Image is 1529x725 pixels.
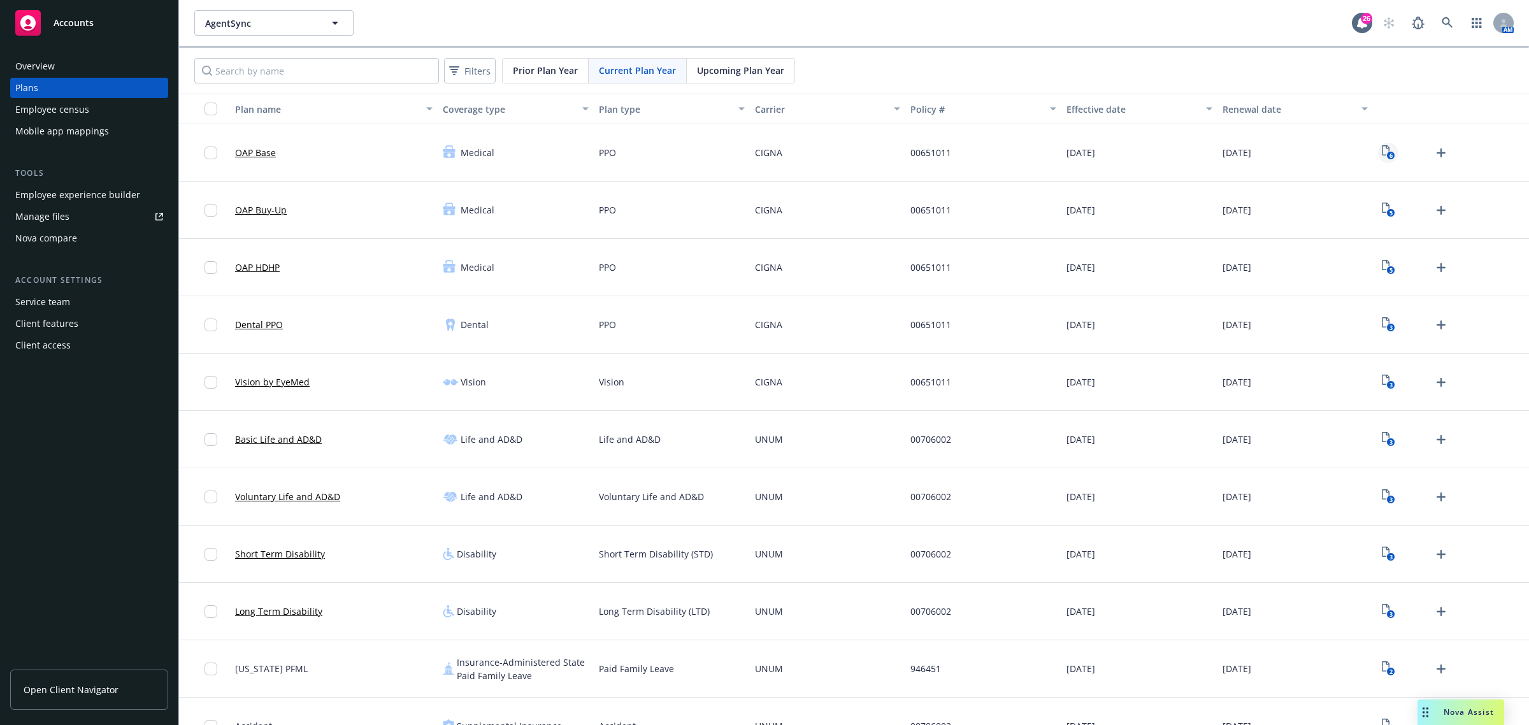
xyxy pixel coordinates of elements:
span: UNUM [755,605,783,618]
span: Disability [457,547,496,561]
span: PPO [599,318,616,331]
div: Plans [15,78,38,98]
text: 3 [1389,496,1392,504]
div: Plan name [235,103,419,116]
span: [DATE] [1066,261,1095,274]
span: 00706002 [910,547,951,561]
span: [DATE] [1066,318,1095,331]
input: Toggle Row Selected [205,147,217,159]
div: Overview [15,56,55,76]
span: [DATE] [1223,146,1251,159]
span: Disability [457,605,496,618]
input: Toggle Row Selected [205,548,217,561]
div: Tools [10,167,168,180]
span: Long Term Disability (LTD) [599,605,710,618]
a: OAP HDHP [235,261,280,274]
a: Upload Plan Documents [1431,601,1451,622]
span: Accounts [54,18,94,28]
button: Plan name [230,94,438,124]
div: 26 [1361,13,1372,24]
text: 3 [1389,324,1392,332]
div: Nova compare [15,228,77,248]
span: [DATE] [1223,490,1251,503]
span: PPO [599,146,616,159]
span: Life and AD&D [461,490,522,503]
div: Coverage type [443,103,575,116]
a: View Plan Documents [1378,429,1398,450]
a: Manage files [10,206,168,227]
div: Account settings [10,274,168,287]
span: 00706002 [910,433,951,446]
span: UNUM [755,490,783,503]
span: 00651011 [910,318,951,331]
a: Upload Plan Documents [1431,315,1451,335]
button: Policy # [905,94,1061,124]
span: [DATE] [1223,605,1251,618]
a: Nova compare [10,228,168,248]
button: Renewal date [1217,94,1374,124]
a: Long Term Disability [235,605,322,618]
a: Upload Plan Documents [1431,200,1451,220]
button: Plan type [594,94,750,124]
a: Employee experience builder [10,185,168,205]
text: 2 [1389,668,1392,676]
a: View Plan Documents [1378,315,1398,335]
input: Search by name [194,58,439,83]
input: Toggle Row Selected [205,491,217,503]
a: View Plan Documents [1378,601,1398,622]
span: 00706002 [910,490,951,503]
div: Carrier [755,103,887,116]
a: Upload Plan Documents [1431,143,1451,163]
a: Upload Plan Documents [1431,429,1451,450]
span: [DATE] [1223,547,1251,561]
a: OAP Buy-Up [235,203,287,217]
span: 946451 [910,662,941,675]
span: Medical [461,261,494,274]
a: Mobile app mappings [10,121,168,141]
span: Nova Assist [1444,707,1494,717]
span: 00651011 [910,146,951,159]
a: View Plan Documents [1378,544,1398,564]
text: 3 [1389,610,1392,619]
a: Plans [10,78,168,98]
button: Nova Assist [1418,700,1504,725]
span: [DATE] [1223,662,1251,675]
div: Plan type [599,103,731,116]
span: [DATE] [1066,605,1095,618]
a: Switch app [1464,10,1490,36]
span: [DATE] [1223,203,1251,217]
a: Report a Bug [1405,10,1431,36]
div: Client access [15,335,71,355]
span: Life and AD&D [461,433,522,446]
span: Upcoming Plan Year [697,64,784,77]
a: View Plan Documents [1378,257,1398,278]
span: CIGNA [755,261,782,274]
span: Prior Plan Year [513,64,578,77]
span: CIGNA [755,146,782,159]
span: AgentSync [205,17,315,30]
a: Employee census [10,99,168,120]
button: AgentSync [194,10,354,36]
span: 00651011 [910,203,951,217]
input: Toggle Row Selected [205,319,217,331]
a: OAP Base [235,146,276,159]
button: Filters [444,58,496,83]
input: Toggle Row Selected [205,605,217,618]
div: Mobile app mappings [15,121,109,141]
span: CIGNA [755,203,782,217]
div: Service team [15,292,70,312]
span: Paid Family Leave [599,662,674,675]
div: Renewal date [1223,103,1354,116]
text: 5 [1389,209,1392,217]
span: Insurance-Administered State Paid Family Leave [457,656,589,682]
button: Carrier [750,94,906,124]
span: [DATE] [1066,547,1095,561]
button: Coverage type [438,94,594,124]
a: Upload Plan Documents [1431,544,1451,564]
span: [DATE] [1066,490,1095,503]
a: View Plan Documents [1378,659,1398,679]
span: [DATE] [1223,433,1251,446]
span: [DATE] [1066,146,1095,159]
a: Short Term Disability [235,547,325,561]
span: PPO [599,261,616,274]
